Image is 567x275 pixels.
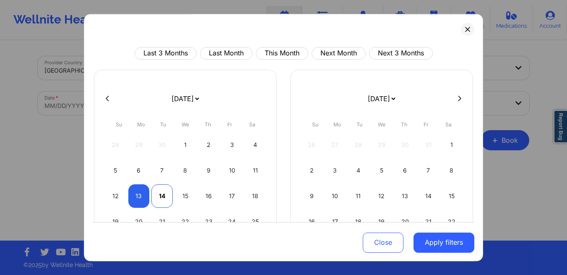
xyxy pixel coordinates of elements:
div: Sat Oct 18 2025 [244,184,266,208]
div: Thu Oct 16 2025 [198,184,219,208]
abbr: Wednesday [182,121,189,128]
div: Sat Nov 22 2025 [441,210,462,233]
div: Wed Oct 08 2025 [175,159,196,182]
div: Fri Nov 21 2025 [418,210,439,233]
div: Sun Nov 02 2025 [301,159,323,182]
abbr: Tuesday [160,121,166,128]
div: Mon Oct 20 2025 [128,210,150,233]
div: Wed Oct 22 2025 [175,210,196,233]
div: Fri Nov 14 2025 [418,184,439,208]
div: Fri Oct 03 2025 [221,133,243,157]
div: Sun Oct 19 2025 [105,210,126,233]
button: Close [363,232,403,252]
div: Sat Nov 08 2025 [441,159,462,182]
div: Thu Nov 13 2025 [394,184,416,208]
div: Mon Oct 06 2025 [128,159,150,182]
abbr: Monday [333,121,341,128]
abbr: Sunday [116,121,122,128]
div: Sat Nov 01 2025 [441,133,462,157]
div: Sat Nov 15 2025 [441,184,462,208]
div: Fri Nov 07 2025 [418,159,439,182]
div: Sat Oct 11 2025 [244,159,266,182]
div: Wed Oct 15 2025 [175,184,196,208]
abbr: Sunday [312,121,318,128]
div: Mon Nov 03 2025 [325,159,346,182]
div: Tue Oct 21 2025 [151,210,173,233]
div: Wed Oct 01 2025 [175,133,196,157]
div: Mon Nov 10 2025 [325,184,346,208]
div: Sat Oct 25 2025 [244,210,266,233]
abbr: Tuesday [356,121,362,128]
div: Fri Oct 17 2025 [221,184,243,208]
div: Wed Nov 05 2025 [371,159,393,182]
abbr: Thursday [401,121,407,128]
div: Thu Nov 06 2025 [394,159,416,182]
div: Wed Nov 19 2025 [371,210,393,233]
abbr: Wednesday [378,121,385,128]
div: Mon Nov 17 2025 [325,210,346,233]
div: Fri Oct 10 2025 [221,159,243,182]
button: Last Month [200,47,252,60]
abbr: Friday [424,121,429,128]
div: Thu Oct 09 2025 [198,159,219,182]
div: Tue Oct 07 2025 [151,159,173,182]
div: Tue Nov 18 2025 [348,210,369,233]
div: Tue Nov 11 2025 [348,184,369,208]
div: Tue Nov 04 2025 [348,159,369,182]
div: Tue Oct 14 2025 [151,184,173,208]
div: Sun Nov 16 2025 [301,210,323,233]
div: Mon Oct 13 2025 [128,184,150,208]
abbr: Saturday [249,121,255,128]
button: Last 3 Months [135,47,197,60]
abbr: Saturday [445,121,452,128]
button: Next Month [312,47,366,60]
div: Wed Nov 12 2025 [371,184,393,208]
div: Thu Oct 02 2025 [198,133,219,157]
abbr: Friday [227,121,232,128]
div: Thu Oct 23 2025 [198,210,219,233]
button: Next 3 Months [369,47,433,60]
button: This Month [256,47,308,60]
div: Fri Oct 24 2025 [221,210,243,233]
div: Thu Nov 20 2025 [394,210,416,233]
div: Sun Oct 05 2025 [105,159,126,182]
div: Sun Nov 09 2025 [301,184,323,208]
abbr: Monday [137,121,145,128]
div: Sun Oct 12 2025 [105,184,126,208]
abbr: Thursday [205,121,211,128]
button: Apply filters [414,232,474,252]
div: Sat Oct 04 2025 [244,133,266,157]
